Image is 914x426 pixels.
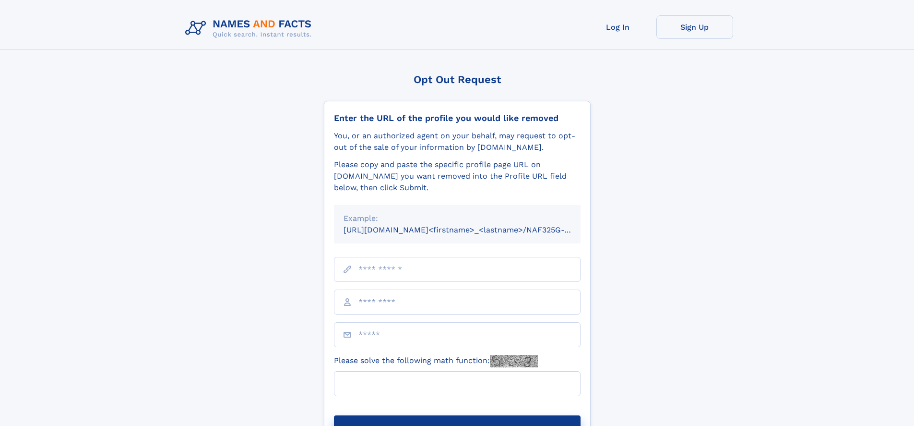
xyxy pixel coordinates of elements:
[334,113,581,123] div: Enter the URL of the profile you would like removed
[580,15,656,39] a: Log In
[181,15,320,41] img: Logo Names and Facts
[334,159,581,194] div: Please copy and paste the specific profile page URL on [DOMAIN_NAME] you want removed into the Pr...
[324,73,591,85] div: Opt Out Request
[334,130,581,153] div: You, or an authorized agent on your behalf, may request to opt-out of the sale of your informatio...
[656,15,733,39] a: Sign Up
[344,225,599,234] small: [URL][DOMAIN_NAME]<firstname>_<lastname>/NAF325G-xxxxxxxx
[334,355,538,367] label: Please solve the following math function:
[344,213,571,224] div: Example:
